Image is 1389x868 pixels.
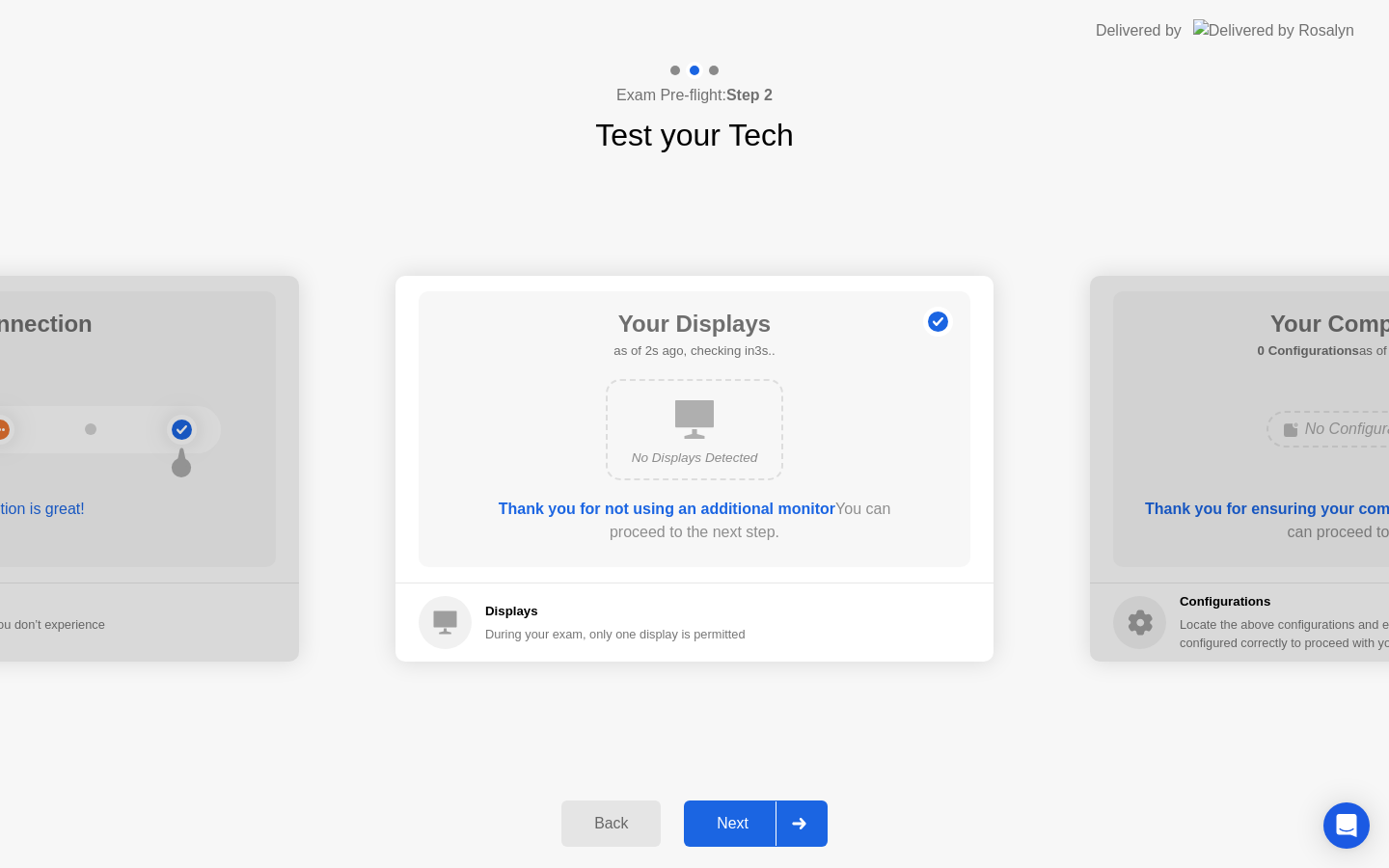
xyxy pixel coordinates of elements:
[1096,19,1182,42] div: Delivered by
[499,501,835,517] b: Thank you for not using an additional monitor
[1193,19,1354,41] img: Delivered by Rosalyn
[485,625,746,643] div: During your exam, only one display is permitted
[567,815,655,832] div: Back
[1323,802,1370,849] div: Open Intercom Messenger
[561,800,661,847] button: Back
[474,498,915,544] div: You can proceed to the next step.
[684,800,828,847] button: Next
[613,341,775,361] h5: as of 2s ago, checking in3s..
[485,602,746,621] h5: Displays
[613,307,775,341] h1: Your Displays
[623,448,766,468] div: No Displays Detected
[595,112,794,158] h1: Test your Tech
[690,815,776,832] div: Next
[726,87,773,103] b: Step 2
[616,84,773,107] h4: Exam Pre-flight:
